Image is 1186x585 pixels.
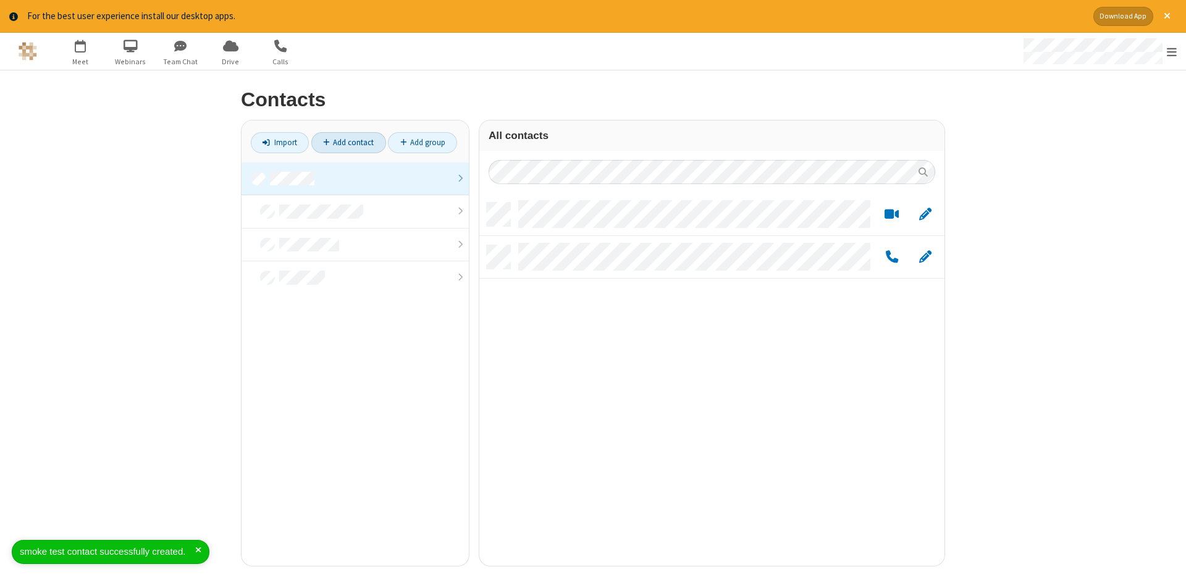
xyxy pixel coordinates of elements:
button: Logo [4,33,51,70]
span: Drive [208,56,254,67]
span: Webinars [107,56,154,67]
button: Close alert [1158,7,1177,26]
h3: All contacts [489,130,935,141]
a: Add group [388,132,457,153]
button: Call by phone [880,249,904,264]
span: Calls [258,56,304,67]
div: grid [479,193,944,566]
span: Meet [57,56,104,67]
div: For the best user experience install our desktop apps. [27,9,1084,23]
button: Start a video meeting [880,206,904,222]
button: Edit [913,249,937,264]
div: Open menu [1012,33,1186,70]
button: Download App [1093,7,1153,26]
h2: Contacts [241,89,945,111]
a: Import [251,132,309,153]
a: Add contact [311,132,386,153]
div: smoke test contact successfully created. [20,545,195,559]
span: Team Chat [158,56,204,67]
img: QA Selenium DO NOT DELETE OR CHANGE [19,42,37,61]
button: Edit [913,206,937,222]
